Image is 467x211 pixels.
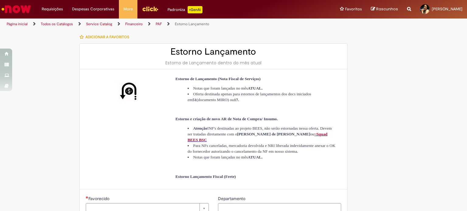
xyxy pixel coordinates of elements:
[175,117,278,121] span: Estorno e criação de novo AR de Nota de Compra/ Insumo.
[5,19,307,30] ul: Trilhas de página
[119,81,138,101] img: Estorno Lançamento
[432,6,462,12] span: [PERSON_NAME]
[248,86,263,90] strong: ATUAL.
[234,97,239,102] strong: 17.
[125,22,143,26] a: Financeiro
[42,6,63,12] span: Requisições
[188,143,337,154] li: Para NFs canceladas, mercadoria devolvida e NRI liberada indevidamente anexar o OK do fornecedor ...
[371,6,398,12] a: Rascunhos
[188,154,337,160] li: Notas que foram lançadas no mês
[123,6,133,12] span: More
[1,3,32,15] img: ServiceNow
[142,4,158,13] img: click_logo_yellow_360x200.png
[72,6,114,12] span: Despesas Corporativas
[86,47,341,57] h2: Estorno Lançamento
[218,196,247,201] span: Departamento
[86,196,88,199] span: Necessários
[175,22,209,26] a: Estorno Lançamento
[88,196,111,201] span: Necessários - Favorecido
[7,22,28,26] a: Página inicial
[237,132,310,136] strong: [PERSON_NAME] de [PERSON_NAME]
[156,22,162,26] a: PAF
[193,126,209,131] strong: Atenção!
[188,6,202,13] p: +GenAi
[199,138,207,142] span: BSC
[192,97,196,102] strong: 51
[168,6,202,13] div: Padroniza
[85,35,129,39] span: Adicionar a Favoritos
[188,126,332,136] span: NF's destinadas ao projeto BEES, não serão estornadas nessa oferta. Devem ser tratadas diretament...
[188,85,337,91] li: Notas que foram lançadas no mês
[79,31,133,43] button: Adicionar a Favoritos
[248,155,263,159] strong: ATUAL.
[41,22,73,26] a: Todos os Catálogos
[345,6,362,12] span: Favoritos
[175,77,261,81] span: Estorno de Lançamento (Nota Fiscal de Serviços)
[86,22,112,26] a: Service Catalog
[188,91,337,103] li: Oferta destinada apenas para estornos de lançamentos dos docs iniciados em (documento MIRO) ou
[86,60,341,66] div: Estorno de Lançamento dentro do mês atual
[376,6,398,12] span: Rascunhos
[175,174,236,179] span: Estorno Lançamento Fiscal (Frete)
